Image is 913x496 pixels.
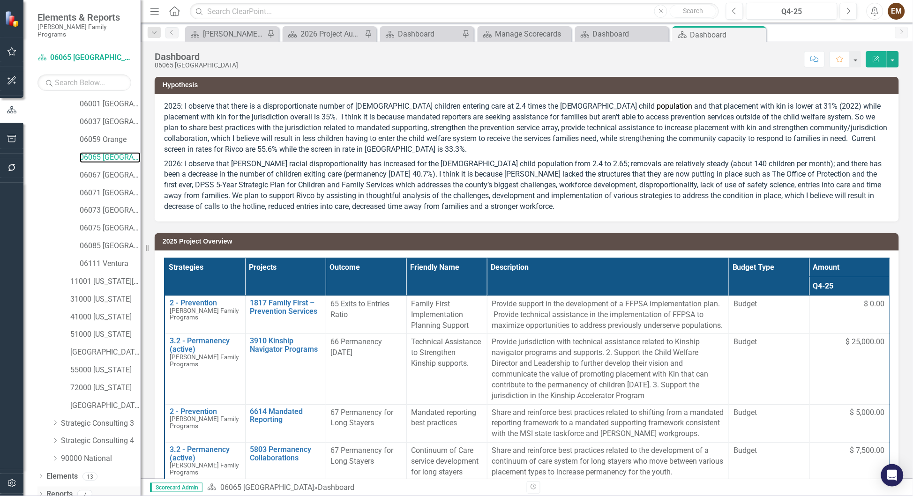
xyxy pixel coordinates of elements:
a: 06071 [GEOGRAPHIC_DATA] [80,188,141,199]
div: Dashboard [318,483,354,492]
a: 3910 Kinship Navigator Programs [250,337,321,353]
td: Double-Click to Edit [729,443,809,481]
button: Q4-25 [746,3,838,20]
a: 2 - Prevention [170,407,240,416]
a: 31000 [US_STATE] [70,294,141,305]
span: [PERSON_NAME] Family Programs [170,415,239,429]
a: 06065 [GEOGRAPHIC_DATA] [220,483,314,492]
td: Double-Click to Edit [809,334,890,404]
span: Budget [734,407,805,418]
td: Double-Click to Edit [487,443,729,481]
span: Continuum of Care service development for long stayers [412,446,479,476]
td: Double-Click to Edit [809,443,890,481]
td: Double-Click to Edit [406,334,487,404]
span: $ 25,000.00 [846,337,885,348]
div: Dashboard [155,52,238,62]
td: Double-Click to Edit [487,334,729,404]
a: 06001 [GEOGRAPHIC_DATA] [80,99,141,110]
span: Budget [734,445,805,456]
span: $ 5,000.00 [850,407,885,418]
td: Double-Click to Edit Right Click for Context Menu [165,443,245,481]
div: 2026 Project Audit Dashboard [300,28,362,40]
a: 2 - Prevention [170,299,240,307]
td: Double-Click to Edit Right Click for Context Menu [245,334,326,404]
img: ClearPoint Strategy [5,10,21,27]
a: 06075 [GEOGRAPHIC_DATA] [80,223,141,234]
a: 06059 Orange [80,134,141,145]
div: [PERSON_NAME] Overview [203,28,265,40]
span: 67 Permanency for Long Stayers [331,446,394,466]
td: Double-Click to Edit [326,296,406,334]
a: 06067 [GEOGRAPHIC_DATA] [80,170,141,181]
a: 06037 [GEOGRAPHIC_DATA] [80,117,141,127]
a: 6614 Mandated Reporting [250,407,321,424]
input: Search Below... [37,74,131,91]
td: Double-Click to Edit [326,334,406,404]
span: 65 Exits to Entries Ratio [331,299,390,319]
a: [GEOGRAPHIC_DATA] [70,400,141,411]
a: 5803 Permanency Collaborations [250,445,321,462]
span: Budget [734,337,805,348]
a: Strategic Consulting 4 [61,436,141,446]
span: [PERSON_NAME] Family Programs [170,461,239,476]
a: Dashboard [382,28,460,40]
div: Manage Scorecards [495,28,569,40]
a: 3.2 - Permanency (active) [170,445,240,462]
a: [PERSON_NAME] Overview [187,28,265,40]
a: 06065 [GEOGRAPHIC_DATA] [80,152,141,163]
a: 72000 [US_STATE] [70,383,141,393]
div: Dashboard [398,28,460,40]
p: Share and reinforce best practices related to shifting from a mandated reporting framework to a m... [492,407,724,440]
input: Search ClearPoint... [190,3,719,20]
span: Elements & Reports [37,12,131,23]
div: Dashboard [690,29,764,41]
p: 2026: I observe that [PERSON_NAME] racial disproportionality has increased for the [DEMOGRAPHIC_D... [164,157,890,212]
td: Double-Click to Edit [809,404,890,443]
h3: Hypothesis [163,81,894,89]
a: 55000 [US_STATE] [70,365,141,376]
a: 11001 [US_STATE][GEOGRAPHIC_DATA] [70,276,141,287]
span: 66 Permanency [DATE] [331,337,382,357]
h3: 2025 Project Overview [163,238,894,245]
td: Double-Click to Edit Right Click for Context Menu [245,296,326,334]
span: Scorecard Admin [150,483,202,492]
span: Search [683,7,703,15]
a: [GEOGRAPHIC_DATA][US_STATE] [70,347,141,358]
div: » [207,482,520,493]
div: Open Intercom Messenger [881,464,904,487]
a: 3.2 - Permanency (active) [170,337,240,353]
td: Double-Click to Edit Right Click for Context Menu [245,443,326,481]
a: 06111 Ventura [80,259,141,269]
div: Dashboard [593,28,666,40]
td: Double-Click to Edit [487,404,729,443]
button: EM [888,3,905,20]
div: 13 [82,473,97,481]
a: Manage Scorecards [480,28,569,40]
a: 41000 [US_STATE] [70,312,141,323]
p: Share and reinforce best practices related to the development of a continuum of care system for l... [492,445,724,478]
td: Double-Click to Edit [809,296,890,334]
td: Double-Click to Edit [406,296,487,334]
a: 06073 [GEOGRAPHIC_DATA] [80,205,141,216]
td: Double-Click to Edit Right Click for Context Menu [165,334,245,404]
button: Search [670,5,717,18]
span: 67 Permanency for Long Stayers [331,408,394,428]
a: Elements [46,471,78,482]
a: Dashboard [577,28,666,40]
a: 06085 [GEOGRAPHIC_DATA][PERSON_NAME] [80,241,141,252]
td: Double-Click to Edit [326,404,406,443]
span: Budget [734,299,805,310]
span: Technical Assistance to Strengthen Kinship supports. [412,337,481,368]
small: [PERSON_NAME] Family Programs [37,23,131,38]
p: Provide support in the development of a FFPSA implementation plan. Provide technical assistance i... [492,299,724,331]
td: Double-Click to Edit Right Click for Context Menu [165,404,245,443]
a: Strategic Consulting 3 [61,418,141,429]
span: Family First Implementation Planning Support [412,299,469,330]
td: Double-Click to Edit [406,443,487,481]
td: Double-Click to Edit [487,296,729,334]
a: 90000 National [61,453,141,464]
p: 2025: I observe that there is a disproportionate number of [DEMOGRAPHIC_DATA] children entering c... [164,101,890,156]
td: Double-Click to Edit [326,443,406,481]
div: Q4-25 [749,6,834,17]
